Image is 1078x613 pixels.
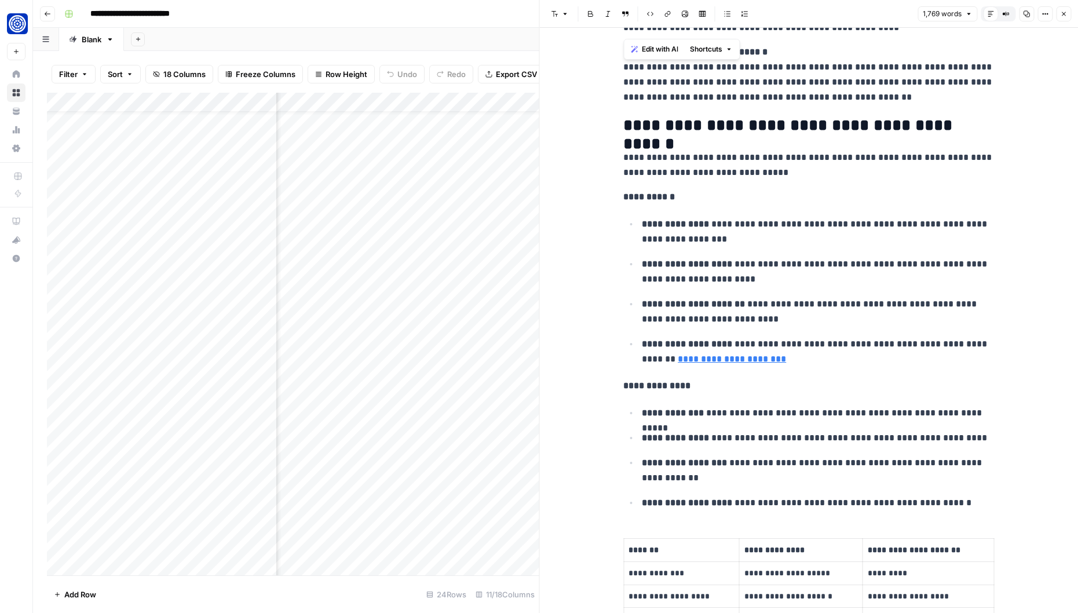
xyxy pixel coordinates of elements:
div: What's new? [8,231,25,249]
span: Add Row [64,589,96,600]
a: Browse [7,83,25,102]
button: Add Row [47,585,103,604]
span: Undo [397,68,417,80]
span: Freeze Columns [236,68,295,80]
button: Row Height [308,65,375,83]
span: 18 Columns [163,68,206,80]
a: Home [7,65,25,83]
button: 18 Columns [145,65,213,83]
a: Usage [7,121,25,139]
img: Fundwell Logo [7,13,28,34]
div: Blank [82,34,101,45]
button: Help + Support [7,249,25,268]
span: Filter [59,68,78,80]
span: Redo [447,68,466,80]
button: Workspace: Fundwell [7,9,25,38]
button: Undo [379,65,425,83]
a: Settings [7,139,25,158]
span: Row Height [326,68,367,80]
button: Redo [429,65,473,83]
span: Edit with AI [642,44,678,54]
span: Export CSV [496,68,537,80]
span: 1,769 words [923,9,962,19]
a: AirOps Academy [7,212,25,231]
button: What's new? [7,231,25,249]
button: Edit with AI [627,42,683,57]
button: Sort [100,65,141,83]
span: Shortcuts [690,44,722,54]
span: Sort [108,68,123,80]
a: Blank [59,28,124,51]
button: Filter [52,65,96,83]
button: 1,769 words [918,6,977,21]
button: Freeze Columns [218,65,303,83]
a: Your Data [7,102,25,121]
div: 11/18 Columns [471,585,539,604]
button: Export CSV [478,65,545,83]
div: 24 Rows [422,585,471,604]
button: Shortcuts [685,42,737,57]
